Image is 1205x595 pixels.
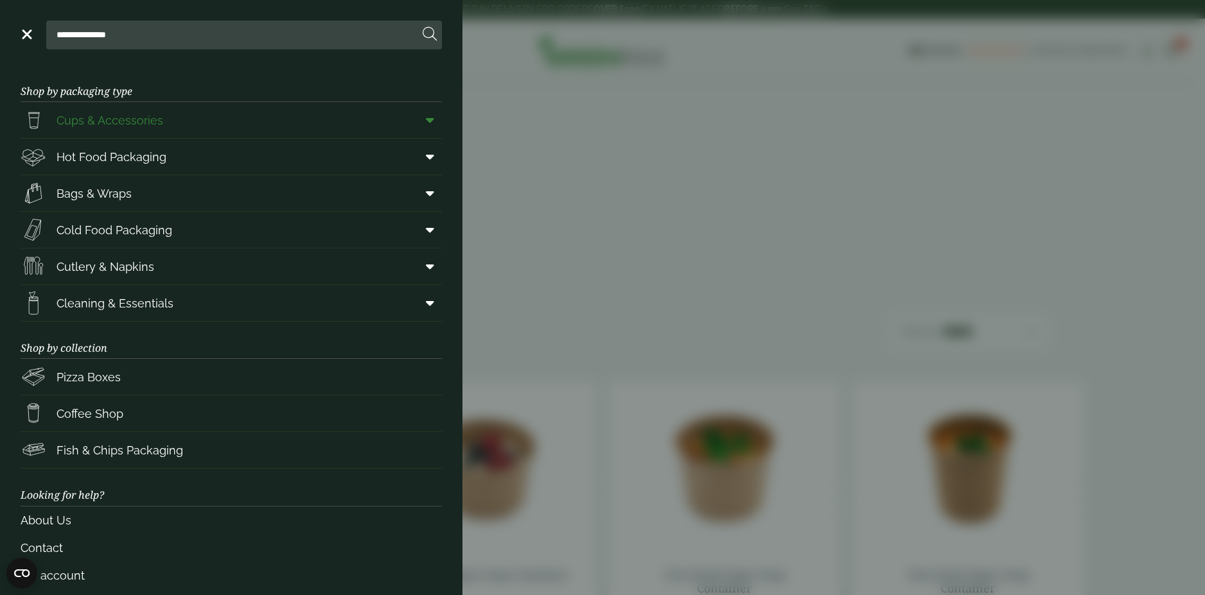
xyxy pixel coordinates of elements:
img: PintNhalf_cup.svg [21,107,46,133]
a: Coffee Shop [21,395,442,431]
button: Open CMP widget [6,558,37,589]
a: Cleaning & Essentials [21,285,442,321]
span: Hot Food Packaging [57,148,166,166]
img: HotDrink_paperCup.svg [21,401,46,426]
span: Bags & Wraps [57,185,132,202]
span: Pizza Boxes [57,368,121,386]
h3: Shop by collection [21,322,442,359]
h3: Looking for help? [21,469,442,506]
a: Cups & Accessories [21,102,442,138]
a: Fish & Chips Packaging [21,432,442,468]
a: My account [21,562,442,589]
img: Deli_box.svg [21,144,46,169]
span: Fish & Chips Packaging [57,442,183,459]
img: FishNchip_box.svg [21,437,46,463]
a: Hot Food Packaging [21,139,442,175]
span: Cups & Accessories [57,112,163,129]
span: Cold Food Packaging [57,221,172,239]
a: Contact [21,534,442,562]
img: Cutlery.svg [21,254,46,279]
img: Paper_carriers.svg [21,180,46,206]
img: Sandwich_box.svg [21,217,46,243]
span: Coffee Shop [57,405,123,422]
a: Cutlery & Napkins [21,248,442,284]
img: Pizza_boxes.svg [21,364,46,390]
h3: Shop by packaging type [21,65,442,102]
span: Cutlery & Napkins [57,258,154,275]
img: open-wipe.svg [21,290,46,316]
span: Cleaning & Essentials [57,295,173,312]
a: Bags & Wraps [21,175,442,211]
a: About Us [21,506,442,534]
a: Pizza Boxes [21,359,442,395]
a: Cold Food Packaging [21,212,442,248]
